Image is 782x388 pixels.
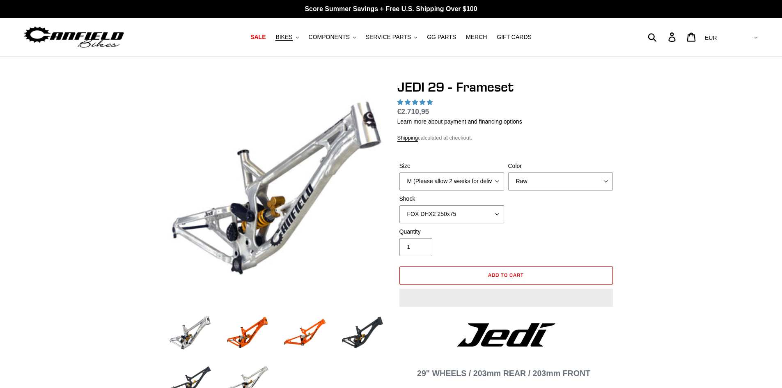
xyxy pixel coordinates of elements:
img: JEDI 29 - Frameset [169,81,383,295]
span: SALE [250,34,266,41]
a: GIFT CARDS [493,32,536,43]
a: Shipping [397,135,418,142]
img: Canfield Bikes [23,24,125,50]
h1: JEDI 29 - Frameset [397,79,615,95]
span: GG PARTS [427,34,456,41]
a: MERCH [462,32,491,43]
label: Quantity [399,227,504,236]
label: Color [508,162,613,170]
div: calculated at checkout. [397,134,615,142]
span: BIKES [275,34,292,41]
button: SERVICE PARTS [362,32,421,43]
input: Search [652,28,673,46]
a: SALE [246,32,270,43]
span: GIFT CARDS [497,34,532,41]
label: Size [399,162,504,170]
button: Add to cart [399,266,613,285]
span: €2.710,95 [397,108,429,116]
span: 5.00 stars [397,99,434,106]
span: 29" WHEELS / 203mm REAR / 203mm FRONT [417,369,590,378]
a: Learn more about payment and financing options [397,118,522,125]
button: BIKES [271,32,303,43]
span: COMPONENTS [309,34,350,41]
span: SERVICE PARTS [366,34,411,41]
span: MERCH [466,34,487,41]
a: GG PARTS [423,32,460,43]
img: Load image into Gallery viewer, JEDI 29 - Frameset [225,310,270,355]
span: Add to cart [488,272,524,278]
img: Load image into Gallery viewer, JEDI 29 - Frameset [282,310,328,355]
button: COMPONENTS [305,32,360,43]
img: Load image into Gallery viewer, JEDI 29 - Frameset [340,310,385,355]
label: Shock [399,195,504,203]
img: Load image into Gallery viewer, JEDI 29 - Frameset [167,310,213,355]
